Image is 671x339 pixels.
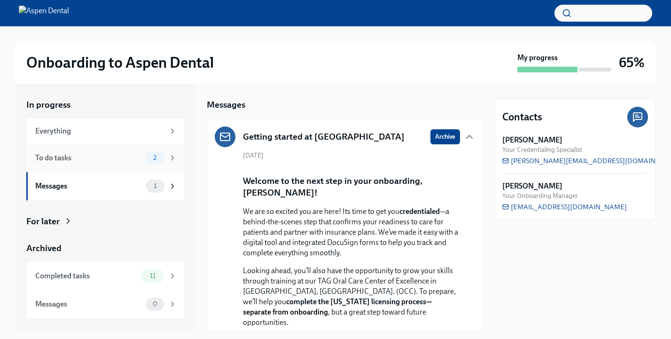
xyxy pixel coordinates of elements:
img: Aspen Dental [19,6,69,21]
div: For later [26,215,60,228]
strong: complete the [US_STATE] licensing process—separate from onboarding [243,297,432,316]
span: 1 [148,182,162,189]
strong: [PERSON_NAME] [502,181,562,191]
a: In progress [26,99,184,111]
p: Welcome to the next step in your onboarding, [PERSON_NAME]! [243,175,460,199]
a: Everything [26,118,184,144]
span: 2 [148,154,162,161]
h2: Onboarding to Aspen Dental [26,53,214,72]
span: Your Credentialing Specialist [502,145,582,154]
strong: My progress [517,53,558,63]
h5: Getting started at [GEOGRAPHIC_DATA] [243,131,405,143]
div: Completed tasks [35,271,137,281]
div: To do tasks [35,153,142,163]
a: For later [26,215,184,228]
a: Messages0 [26,290,184,318]
a: [EMAIL_ADDRESS][DOMAIN_NAME] [502,202,627,212]
h3: 65% [619,54,645,71]
a: Archived [26,242,184,254]
strong: [PERSON_NAME] [502,135,562,145]
h4: Contacts [502,110,542,124]
span: 0 [147,300,163,307]
h5: Messages [207,99,245,111]
a: Completed tasks11 [26,262,184,290]
span: [DATE] [243,151,264,160]
strong: credentialed [399,207,440,216]
p: We are so excited you are here! Its time to get you —a behind-the-scenes step that confirms your ... [243,206,460,258]
div: Messages [35,181,142,191]
a: Messages1 [26,172,184,200]
span: Archive [435,132,455,142]
span: 11 [144,272,161,279]
button: Archive [430,129,460,144]
div: Messages [35,299,142,309]
div: Everything [35,126,164,136]
a: To do tasks2 [26,144,184,172]
p: Looking ahead, you’ll also have the opportunity to grow your skills through training at our TAG O... [243,266,460,328]
span: Your Onboarding Manager [502,191,578,200]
